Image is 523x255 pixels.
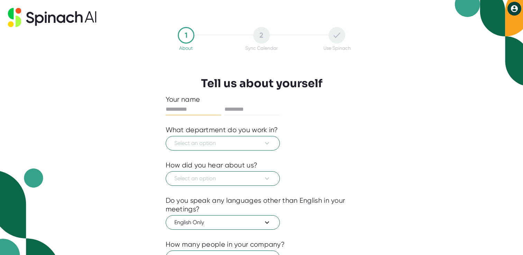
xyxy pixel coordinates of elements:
h3: Tell us about yourself [201,77,322,90]
div: 1 [178,27,194,44]
div: Your name [166,95,358,104]
div: What department do you work in? [166,126,278,134]
div: How many people in your company? [166,240,285,249]
button: Select an option [166,171,280,186]
div: Sync Calendar [245,45,278,51]
div: How did you hear about us? [166,161,258,170]
span: Select an option [174,139,271,147]
div: Do you speak any languages other than English in your meetings? [166,196,358,213]
button: English Only [166,215,280,230]
span: Select an option [174,174,271,183]
button: Select an option [166,136,280,151]
div: 2 [253,27,270,44]
span: English Only [174,218,271,227]
div: Use Spinach [323,45,351,51]
div: About [179,45,193,51]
